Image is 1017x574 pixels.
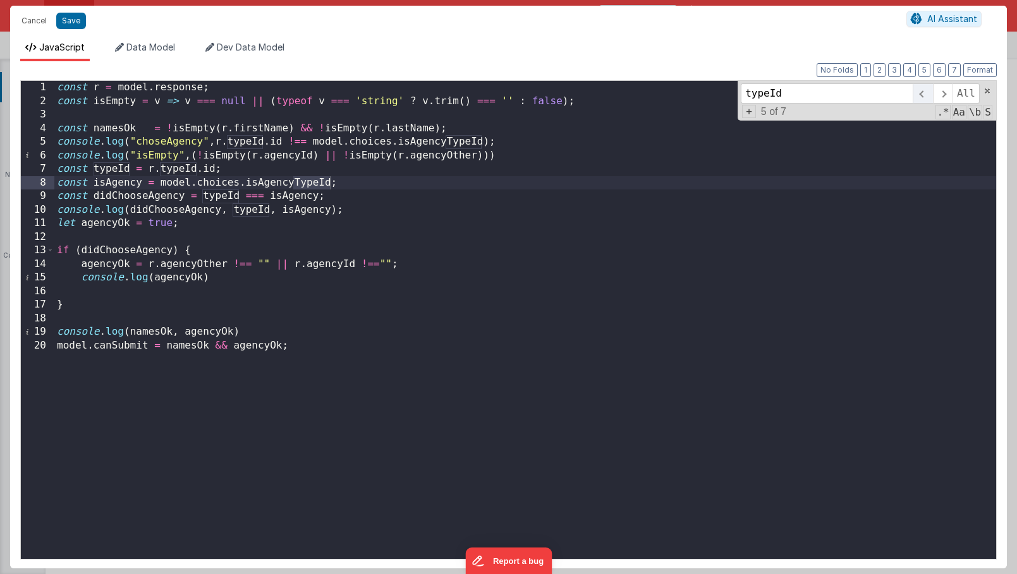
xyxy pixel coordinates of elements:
[948,63,961,77] button: 7
[906,11,982,27] button: AI Assistant
[21,339,54,353] div: 20
[888,63,901,77] button: 3
[39,42,85,52] span: JavaScript
[756,106,791,117] span: 5 of 7
[935,105,950,119] span: RegExp Search
[968,105,982,119] span: Whole Word Search
[984,105,992,119] span: Search In Selection
[874,63,886,77] button: 2
[817,63,858,77] button: No Folds
[465,547,552,574] iframe: Marker.io feedback button
[21,244,54,258] div: 13
[742,105,756,118] span: Toggel Replace mode
[21,325,54,339] div: 19
[21,258,54,272] div: 14
[21,230,54,244] div: 12
[21,135,54,149] div: 5
[21,149,54,163] div: 6
[860,63,871,77] button: 1
[953,83,980,104] span: Alt-Enter
[21,108,54,122] div: 3
[56,13,86,29] button: Save
[741,83,913,104] input: Search for
[927,13,977,24] span: AI Assistant
[21,122,54,136] div: 4
[21,298,54,312] div: 17
[21,189,54,203] div: 9
[963,63,997,77] button: Format
[952,105,966,119] span: CaseSensitive Search
[15,12,53,30] button: Cancel
[918,63,930,77] button: 5
[217,42,284,52] span: Dev Data Model
[126,42,175,52] span: Data Model
[21,162,54,176] div: 7
[933,63,946,77] button: 6
[21,176,54,190] div: 8
[903,63,916,77] button: 4
[21,81,54,95] div: 1
[21,95,54,109] div: 2
[21,285,54,299] div: 16
[21,203,54,217] div: 10
[21,217,54,230] div: 11
[21,312,54,326] div: 18
[21,271,54,285] div: 15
